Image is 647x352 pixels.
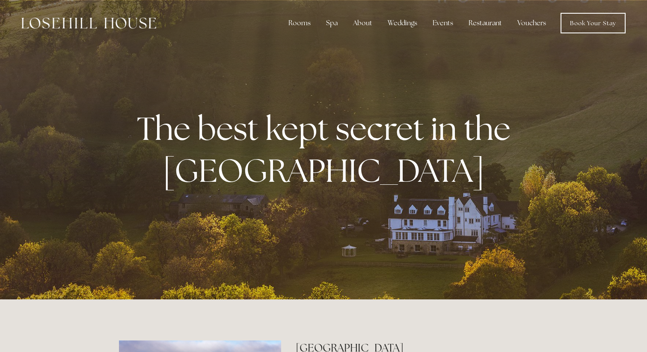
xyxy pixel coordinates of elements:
[510,15,553,32] a: Vouchers
[137,107,517,191] strong: The best kept secret in the [GEOGRAPHIC_DATA]
[282,15,318,32] div: Rooms
[346,15,379,32] div: About
[21,18,156,29] img: Losehill House
[319,15,344,32] div: Spa
[426,15,460,32] div: Events
[561,13,626,33] a: Book Your Stay
[381,15,424,32] div: Weddings
[462,15,509,32] div: Restaurant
